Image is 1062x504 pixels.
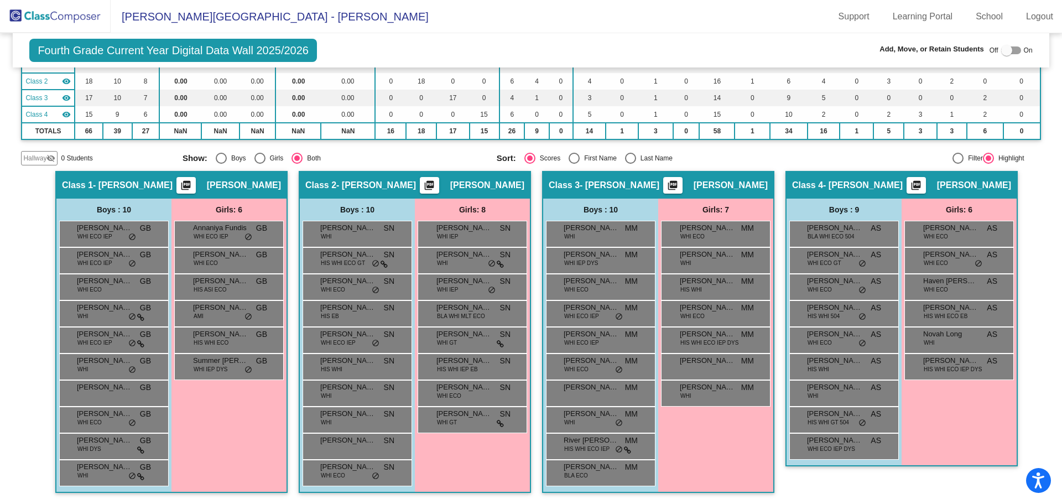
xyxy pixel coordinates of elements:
td: 3 [873,73,904,90]
span: WHI ECO [77,285,102,294]
td: 0 [1003,106,1040,123]
span: GB [256,222,267,234]
td: 0 [470,73,499,90]
span: [PERSON_NAME] [77,222,132,233]
td: 1 [638,90,673,106]
span: [PERSON_NAME] [694,180,768,191]
span: [PERSON_NAME] [564,249,619,260]
span: Off [990,45,998,55]
td: 1 [638,73,673,90]
mat-icon: picture_as_pdf [423,180,436,195]
div: Girls [265,153,284,163]
td: 0.00 [159,73,201,90]
td: 0.00 [240,106,276,123]
td: 2 [967,106,1003,123]
td: 0 [904,90,936,106]
span: [PERSON_NAME] [923,249,978,260]
span: SN [500,249,511,261]
span: MM [625,249,638,261]
span: WHI ECO IEP [77,232,112,241]
span: [PERSON_NAME] [193,329,248,340]
span: do_not_disturb_alt [372,286,379,295]
span: SN [384,276,394,287]
td: 6 [770,73,808,90]
td: 0.00 [201,73,240,90]
span: [PERSON_NAME] [77,329,132,340]
td: 0.00 [321,73,375,90]
span: do_not_disturb_alt [858,313,866,321]
span: MM [741,329,754,340]
td: 0 [606,106,638,123]
span: WHI ECO GT [808,259,841,267]
td: 0 [673,123,700,139]
td: 4 [808,73,840,90]
td: 15 [75,106,103,123]
td: 0 [524,106,549,123]
td: 0.00 [240,90,276,106]
td: Sarah Nichols - Nichols [22,73,74,90]
td: TOTALS [22,123,74,139]
span: WHI ECO IEP [194,232,228,241]
td: 4 [499,90,525,106]
td: Alyssa Santangelo - Santangelo [22,106,74,123]
div: Both [303,153,321,163]
span: WHI [321,232,331,241]
td: NaN [240,123,276,139]
td: 0 [406,106,436,123]
span: Fourth Grade Current Year Digital Data Wall 2025/2026 [29,39,317,62]
td: 1 [840,123,873,139]
span: WHI ECO [924,259,948,267]
td: 0 [840,106,873,123]
td: 0.00 [275,90,321,106]
td: 0.00 [275,106,321,123]
td: 16 [808,123,840,139]
a: Logout [1017,8,1062,25]
span: - [PERSON_NAME] [336,180,416,191]
span: do_not_disturb_alt [128,233,136,242]
div: Girls: 7 [658,199,773,221]
td: 1 [524,90,549,106]
td: 9 [770,90,808,106]
td: 18 [75,73,103,90]
span: SN [384,249,394,261]
td: 0 [470,90,499,106]
td: 15 [699,106,735,123]
td: 0.00 [159,90,201,106]
mat-icon: visibility_off [46,154,55,163]
td: 0.00 [201,90,240,106]
span: MM [625,329,638,340]
span: [PERSON_NAME] [436,329,492,340]
div: Boys : 10 [543,199,658,221]
div: Filter [964,153,983,163]
td: 5 [808,90,840,106]
td: 0 [673,106,700,123]
span: WHI [680,259,691,267]
span: SN [384,222,394,234]
span: GB [140,329,151,340]
span: WHI ECO [680,312,705,320]
div: Boys : 9 [787,199,902,221]
td: 0 [1003,90,1040,106]
td: 0 [937,90,967,106]
span: [PERSON_NAME] [193,302,248,313]
td: 8 [132,73,160,90]
div: Scores [535,153,560,163]
td: 2 [808,106,840,123]
div: Last Name [636,153,673,163]
span: HIS WHI ECO EB [924,312,967,320]
span: HIS WHI 504 [808,312,840,320]
span: WHI [77,312,88,320]
td: 2 [967,90,1003,106]
span: WHI ECO IEP [564,312,599,320]
div: Boys : 10 [56,199,171,221]
span: AS [987,302,997,314]
td: 0 [735,90,770,106]
td: 16 [699,73,735,90]
td: 5 [873,123,904,139]
td: 2 [937,73,967,90]
span: Show: [183,153,207,163]
span: [PERSON_NAME] [923,302,978,313]
span: AS [871,276,881,287]
span: [PERSON_NAME] [564,329,619,340]
span: Hallway [23,153,46,163]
